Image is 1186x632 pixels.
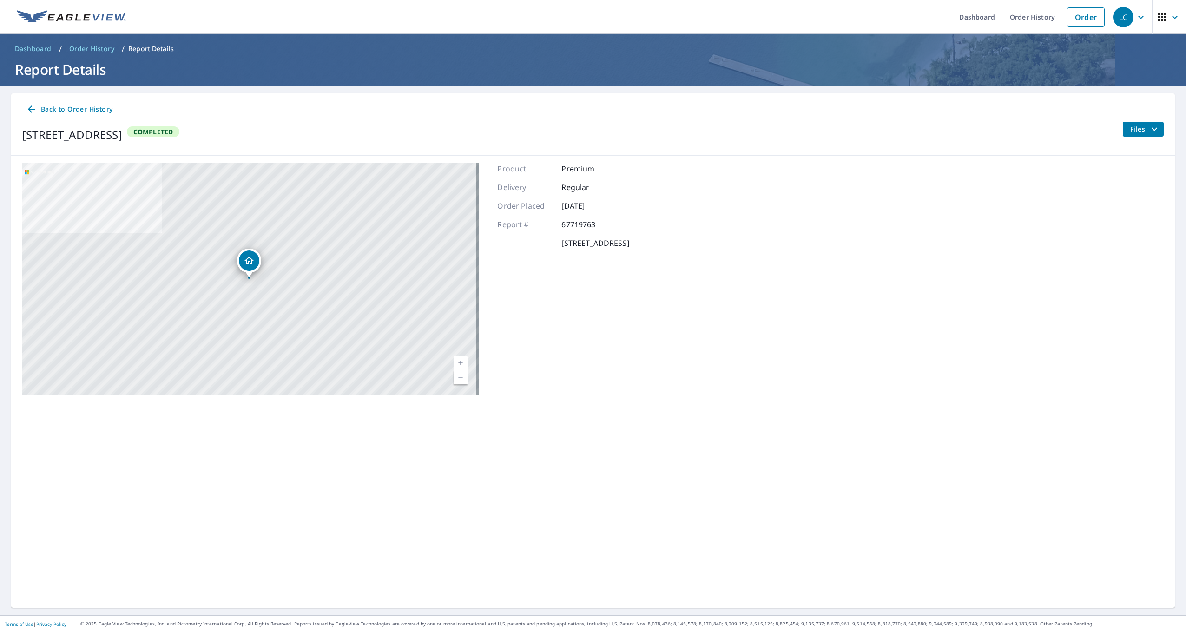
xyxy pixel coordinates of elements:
p: Report Details [128,44,174,53]
a: Back to Order History [22,101,116,118]
p: Order Placed [497,200,553,211]
p: | [5,621,66,627]
a: Order History [66,41,118,56]
div: LC [1113,7,1133,27]
a: Order [1067,7,1105,27]
div: [STREET_ADDRESS] [22,126,122,143]
li: / [122,43,125,54]
p: [DATE] [561,200,617,211]
img: EV Logo [17,10,126,24]
span: Files [1130,124,1160,135]
a: Terms of Use [5,621,33,627]
span: Back to Order History [26,104,112,115]
p: 67719763 [561,219,617,230]
p: © 2025 Eagle View Technologies, Inc. and Pictometry International Corp. All Rights Reserved. Repo... [80,620,1181,627]
p: Delivery [497,182,553,193]
li: / [59,43,62,54]
button: filesDropdownBtn-67719763 [1122,122,1164,137]
span: Dashboard [15,44,52,53]
p: Regular [561,182,617,193]
p: [STREET_ADDRESS] [561,237,629,249]
a: Privacy Policy [36,621,66,627]
a: Dashboard [11,41,55,56]
a: Current Level 17, Zoom Out [454,370,468,384]
h1: Report Details [11,60,1175,79]
span: Completed [128,127,179,136]
div: Dropped pin, building 1, Residential property, 106 Saddleview Ln Franklinton, NC 27525 [237,249,261,277]
p: Report # [497,219,553,230]
span: Order History [69,44,114,53]
p: Premium [561,163,617,174]
p: Product [497,163,553,174]
a: Current Level 17, Zoom In [454,356,468,370]
nav: breadcrumb [11,41,1175,56]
